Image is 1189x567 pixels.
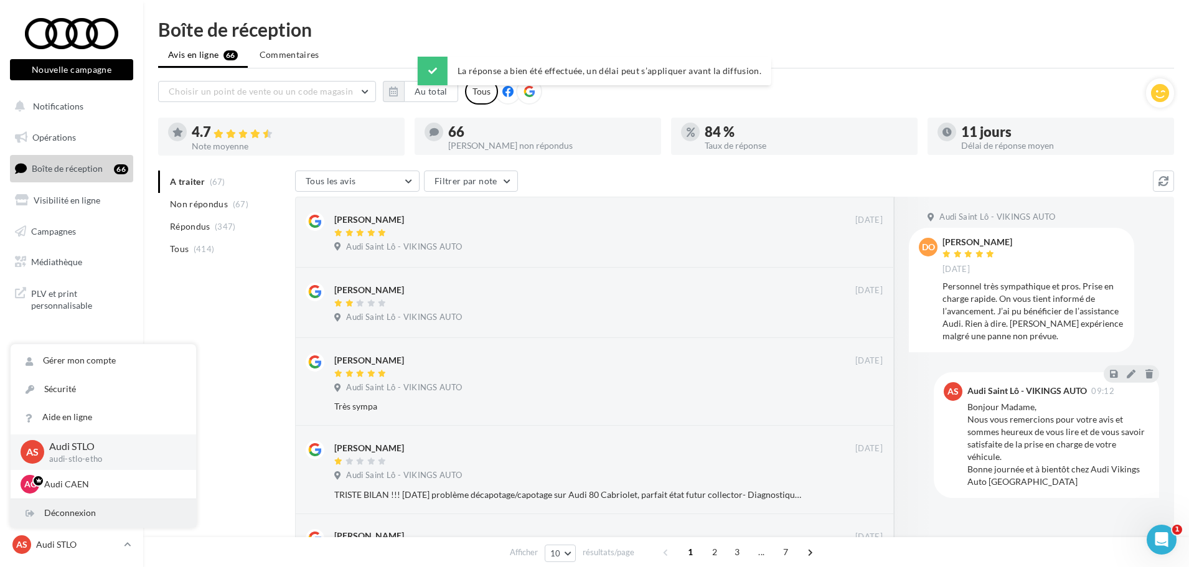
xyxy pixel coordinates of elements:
span: Audi Saint Lô - VIKINGS AUTO [346,312,462,323]
div: [PERSON_NAME] [334,354,404,367]
button: Tous les avis [295,171,420,192]
div: Taux de réponse [705,141,908,150]
a: AS Audi STLO [10,533,133,556]
div: [PERSON_NAME] [334,442,404,454]
div: 11 jours [961,125,1164,139]
a: PLV et print personnalisable [7,280,136,317]
button: Au total [383,81,458,102]
p: Audi STLO [49,439,176,454]
span: ... [751,542,771,562]
span: 2 [705,542,725,562]
div: La réponse a bien été effectuée, un délai peut s’appliquer avant la diffusion. [418,57,771,85]
div: Bonjour Madame, Nous vous remercions pour votre avis et sommes heureux de vous lire et de vous sa... [967,401,1149,488]
div: Délai de réponse moyen [961,141,1164,150]
div: 66 [448,125,651,139]
div: Boîte de réception [158,20,1174,39]
p: Audi CAEN [44,478,181,490]
a: Sécurité [11,375,196,403]
div: [PERSON_NAME] [334,213,404,226]
div: Très sympa [334,400,802,413]
span: 1 [680,542,700,562]
span: AS [947,385,959,398]
span: Non répondus [170,198,228,210]
div: 84 % [705,125,908,139]
span: [DATE] [855,532,883,543]
span: Campagnes [31,225,76,236]
span: Tous les avis [306,176,356,186]
span: Médiathèque [31,256,82,267]
span: Tous [170,243,189,255]
a: Campagnes [7,218,136,245]
a: Opérations [7,124,136,151]
div: [PERSON_NAME] [942,238,1012,246]
div: Note moyenne [192,142,395,151]
div: Déconnexion [11,499,196,527]
span: 1 [1172,525,1182,535]
span: [DATE] [855,443,883,454]
a: Gérer mon compte [11,347,196,375]
div: [PERSON_NAME] [334,530,404,542]
span: Audi Saint Lô - VIKINGS AUTO [346,241,462,253]
span: AC [24,478,36,490]
span: 09:12 [1091,387,1114,395]
div: Audi Saint Lô - VIKINGS AUTO [967,387,1087,395]
a: Visibilité en ligne [7,187,136,213]
span: Boîte de réception [32,163,103,174]
button: Choisir un point de vente ou un code magasin [158,81,376,102]
span: [DATE] [942,264,970,275]
span: (414) [194,244,215,254]
button: Au total [404,81,458,102]
span: Répondus [170,220,210,233]
p: Audi STLO [36,538,119,551]
button: Nouvelle campagne [10,59,133,80]
span: AS [16,538,27,551]
span: 3 [727,542,747,562]
span: Choisir un point de vente ou un code magasin [169,86,353,96]
span: Audi Saint Lô - VIKINGS AUTO [346,382,462,393]
span: Audi Saint Lô - VIKINGS AUTO [939,212,1055,223]
button: 10 [545,545,576,562]
div: [PERSON_NAME] [334,284,404,296]
span: AS [26,445,39,459]
div: Personnel très sympathique et pros. Prise en charge rapide. On vous tient informé de l’avancement... [942,280,1124,342]
button: Notifications [7,93,131,119]
a: Médiathèque [7,249,136,275]
span: 10 [550,548,561,558]
a: Boîte de réception66 [7,155,136,182]
span: [DATE] [855,355,883,367]
p: audi-stlo-etho [49,454,176,465]
span: résultats/page [583,546,634,558]
span: Visibilité en ligne [34,195,100,205]
span: 7 [776,542,796,562]
button: Filtrer par note [424,171,518,192]
span: Afficher [510,546,538,558]
span: Commentaires [260,49,319,61]
span: [DATE] [855,215,883,226]
span: Audi Saint Lô - VIKINGS AUTO [346,470,462,481]
div: TRISTE BILAN !!! [DATE] problème décapotage/capotage sur Audi 80 Cabriolet, parfait état futur co... [334,489,802,501]
span: Notifications [33,101,83,111]
div: 4.7 [192,125,395,139]
span: PLV et print personnalisable [31,285,128,312]
div: Tous [465,78,498,105]
span: DO [922,241,935,253]
span: [DATE] [855,285,883,296]
a: Aide en ligne [11,403,196,431]
span: (67) [233,199,248,209]
span: Opérations [32,132,76,143]
iframe: Intercom live chat [1147,525,1177,555]
div: 66 [114,164,128,174]
span: (347) [215,222,236,232]
div: [PERSON_NAME] non répondus [448,141,651,150]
